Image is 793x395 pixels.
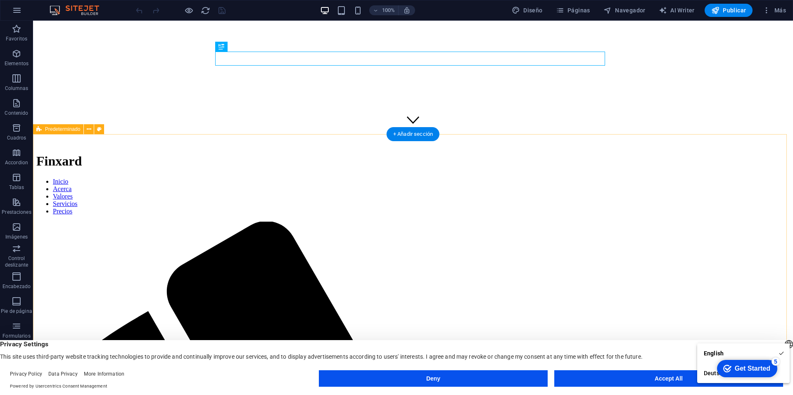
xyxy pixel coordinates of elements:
[403,7,411,14] i: Al redimensionar, ajustar el nivel de zoom automáticamente para ajustarse al dispositivo elegido.
[9,184,24,191] p: Tablas
[553,4,594,17] button: Páginas
[24,9,60,17] div: Get Started
[61,2,69,10] div: 5
[5,234,28,240] p: Imágenes
[512,6,543,14] span: Diseño
[382,5,395,15] h6: 100%
[508,4,546,17] div: Diseño (Ctrl+Alt+Y)
[759,4,789,17] button: Más
[603,6,646,14] span: Navegador
[556,6,590,14] span: Páginas
[659,6,695,14] span: AI Writer
[184,5,194,15] button: Haz clic para salir del modo de previsualización y seguir editando
[200,5,210,15] button: reload
[711,6,746,14] span: Publicar
[5,85,28,92] p: Columnas
[7,4,67,21] div: Get Started 5 items remaining, 0% complete
[2,283,31,290] p: Encabezado
[387,127,439,141] div: + Añadir sección
[762,6,786,14] span: Más
[1,308,32,315] p: Pie de página
[5,159,28,166] p: Accordion
[201,6,210,15] i: Volver a cargar página
[5,60,28,67] p: Elementos
[508,4,546,17] button: Diseño
[655,4,698,17] button: AI Writer
[2,333,30,339] p: Formularios
[6,35,27,42] p: Favoritos
[705,4,753,17] button: Publicar
[369,5,399,15] button: 100%
[5,110,28,116] p: Contenido
[47,5,109,15] img: Editor Logo
[45,127,80,132] span: Predeterminado
[7,135,26,141] p: Cuadros
[2,209,31,215] p: Prestaciones
[600,4,649,17] button: Navegador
